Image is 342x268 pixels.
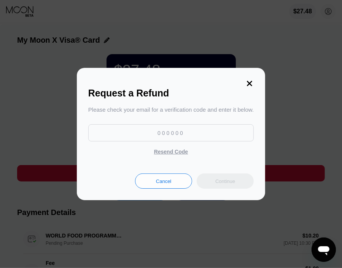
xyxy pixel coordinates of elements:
[154,148,188,155] div: Resend Code
[150,145,192,158] div: Resend Code
[88,124,254,141] input: 000000
[88,88,254,99] div: Request a Refund
[135,173,192,189] div: Cancel
[88,106,254,113] div: Please check your email for a verification code and enter it below.
[156,178,171,185] div: Cancel
[312,238,336,262] iframe: Button to launch messaging window, conversation in progress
